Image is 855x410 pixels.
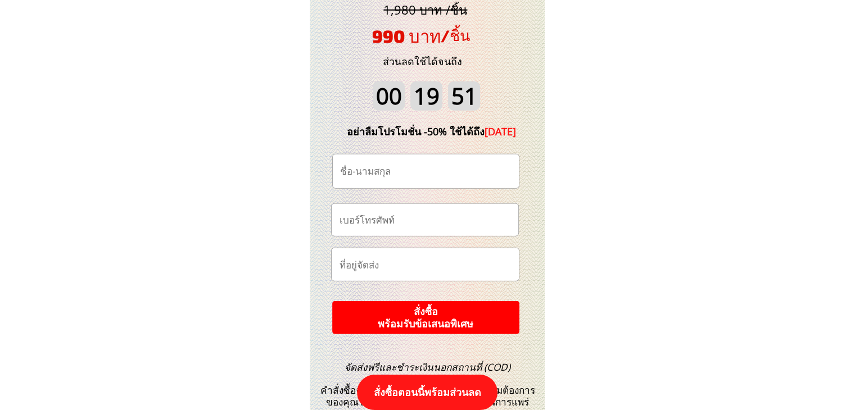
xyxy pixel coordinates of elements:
[337,154,514,188] input: ชื่อ-นามสกุล
[345,361,510,373] span: จัดส่งฟรีและชำระเงินนอกสถานที่ (COD)
[332,301,519,334] p: สั่งซื้อ พร้อมรับข้อเสนอพิเศษ
[336,204,513,236] input: เบอร์โทรศัพท์
[357,375,497,410] p: สั่งซื้อตอนนี้พร้อมส่วนลด
[368,53,477,70] h3: ส่วนลดใช้ได้จนถึง
[383,1,467,18] span: 1,980 บาท /ชิ้น
[330,124,533,140] div: อย่าลืมโปรโมชั่น -50% ใช้ได้ถึง
[336,248,514,281] input: ที่อยู่จัดส่ง
[485,125,516,138] span: [DATE]
[372,25,441,46] span: 990 บาท
[441,26,470,44] span: /ชิ้น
